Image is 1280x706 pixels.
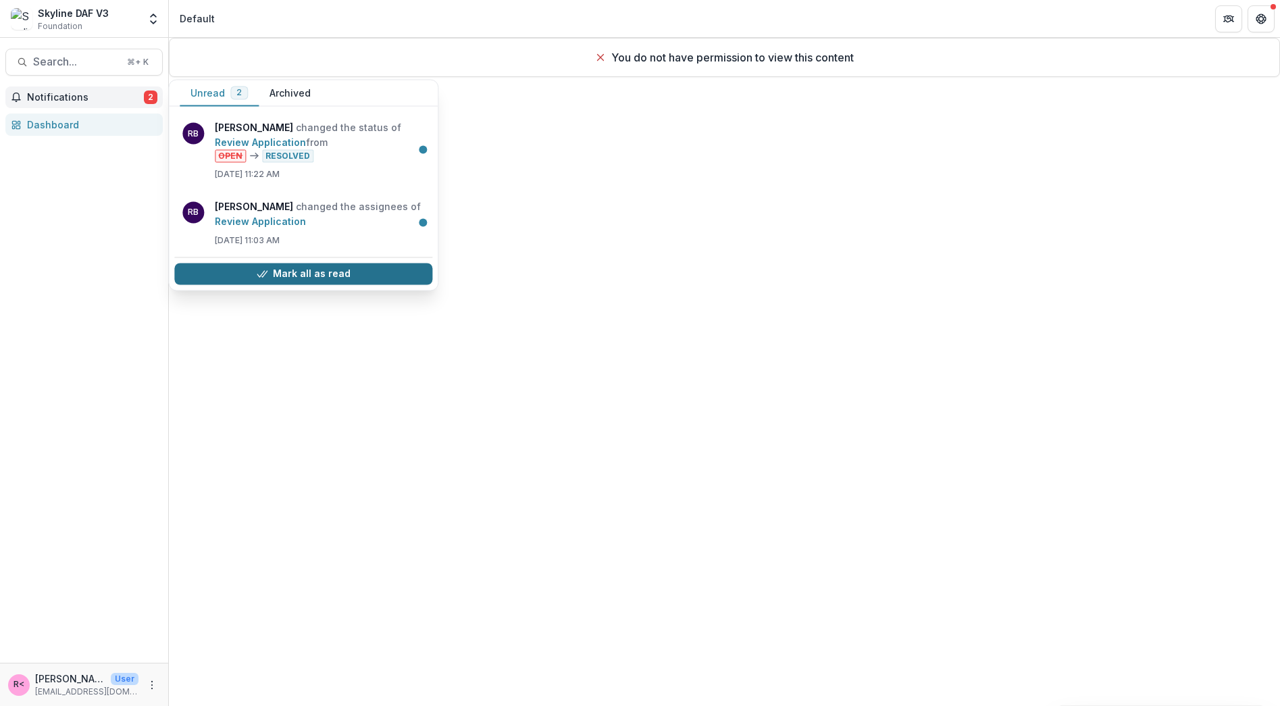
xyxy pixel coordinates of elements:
[1248,5,1275,32] button: Get Help
[144,677,160,693] button: More
[11,8,32,30] img: Skyline DAF V3
[35,686,138,698] p: [EMAIL_ADDRESS][DOMAIN_NAME]
[174,9,220,28] nav: breadcrumb
[5,49,163,76] button: Search...
[27,92,144,103] span: Notifications
[215,120,424,163] p: changed the status of from
[180,80,259,107] button: Unread
[5,114,163,136] a: Dashboard
[38,6,109,20] div: Skyline DAF V3
[236,88,242,97] span: 2
[144,91,157,104] span: 2
[611,49,854,66] p: You do not have permission to view this content
[180,11,215,26] div: Default
[27,118,152,132] div: Dashboard
[111,673,138,685] p: User
[14,680,24,689] div: Rose Brookhouse <rose@skylinefoundation.org>
[5,86,163,108] button: Notifications2
[174,263,432,284] button: Mark all as read
[38,20,82,32] span: Foundation
[215,136,306,148] a: Review Application
[144,5,163,32] button: Open entity switcher
[259,80,322,107] button: Archived
[33,55,119,68] span: Search...
[215,215,306,226] a: Review Application
[215,199,424,228] p: changed the assignees of
[35,672,105,686] p: [PERSON_NAME] <[PERSON_NAME][EMAIL_ADDRESS][DOMAIN_NAME]>
[124,55,151,70] div: ⌘ + K
[1215,5,1242,32] button: Partners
